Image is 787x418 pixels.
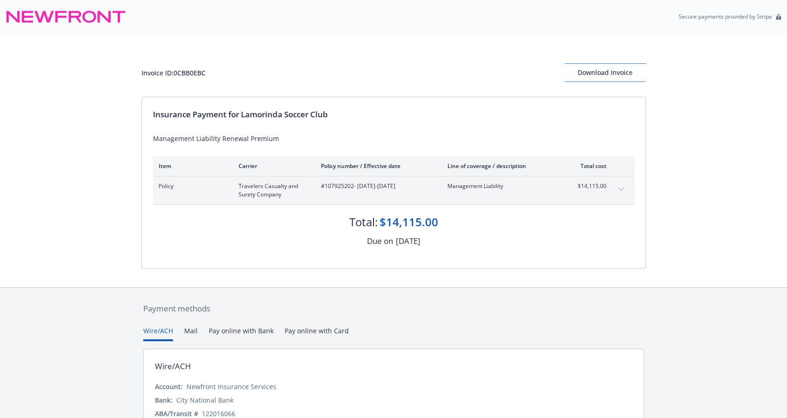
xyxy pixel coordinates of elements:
div: Payment methods [143,303,644,315]
span: Travelers Casualty and Surety Company [239,182,306,199]
div: Total cost [572,162,607,170]
button: Wire/ACH [143,326,173,341]
div: City National Bank [176,395,233,405]
div: $14,115.00 [380,214,438,230]
span: Management Liability [447,182,557,190]
div: [DATE] [396,235,420,247]
div: Wire/ACH [155,360,191,372]
div: PolicyTravelers Casualty and Surety Company#107925202- [DATE]-[DATE]Management Liability$14,115.0... [153,176,634,204]
div: Item [159,162,224,170]
div: Newfront Insurance Services [187,382,276,391]
div: Download Invoice [565,64,646,81]
div: Due on [367,235,393,247]
div: Bank: [155,395,173,405]
div: Account: [155,382,183,391]
div: Invoice ID: 0CBB0EBC [141,68,206,78]
div: Total: [349,214,378,230]
button: Pay online with Bank [209,326,273,341]
button: Mail [184,326,198,341]
button: Pay online with Card [285,326,349,341]
p: Secure payments provided by Stripe [679,13,772,20]
div: Line of coverage / description [447,162,557,170]
button: expand content [614,182,629,197]
div: Insurance Payment for Lamorinda Soccer Club [153,108,634,121]
button: Download Invoice [565,63,646,82]
span: Policy [159,182,224,190]
span: #107925202 - [DATE]-[DATE] [321,182,433,190]
div: Carrier [239,162,306,170]
div: Management Liability Renewal Premium [153,134,634,143]
div: Policy number / Effective date [321,162,433,170]
span: $14,115.00 [572,182,607,190]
